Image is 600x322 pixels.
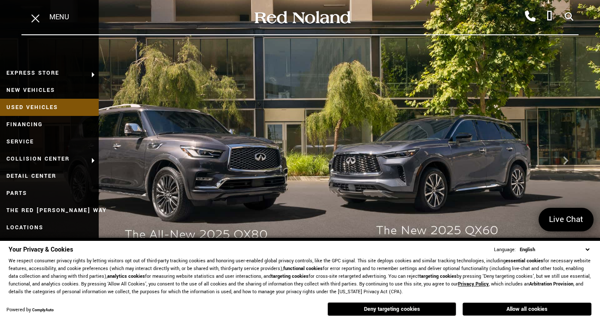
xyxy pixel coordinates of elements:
strong: analytics cookies [107,273,145,279]
span: Your Privacy & Cookies [9,245,73,254]
div: Powered by [6,307,54,313]
p: We respect consumer privacy rights by letting visitors opt out of third-party tracking cookies an... [9,257,591,296]
a: Live Chat [539,208,594,231]
strong: Arbitration Provision [529,281,573,287]
button: Deny targeting cookies [327,302,456,316]
a: Privacy Policy [458,281,489,287]
button: Allow all cookies [463,303,591,316]
strong: targeting cookies [419,273,457,279]
select: Language Select [518,246,591,254]
span: Live Chat [545,214,588,225]
img: Red Noland Auto Group [253,10,352,25]
strong: functional cookies [283,265,323,272]
strong: essential cookies [506,258,543,264]
div: Next [557,148,574,173]
div: Language: [494,247,516,252]
a: ComplyAuto [32,307,54,313]
strong: targeting cookies [271,273,309,279]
